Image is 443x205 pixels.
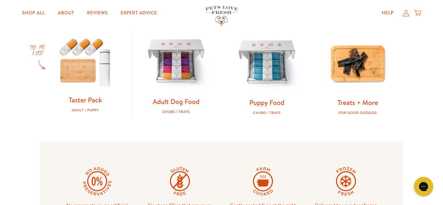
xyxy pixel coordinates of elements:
[17,6,50,19] a: Shop All
[411,175,437,199] iframe: Gorgias live chat messenger
[337,98,378,107] a: Treats + More
[115,6,162,19] a: Expert Advice
[153,97,199,106] a: Adult Dog Food
[50,108,120,112] div: Adult / Puppy
[377,6,399,19] a: Help
[53,6,79,19] a: About
[82,6,113,19] a: Reviews
[232,111,302,115] div: Chubs / Trays
[69,95,102,105] a: Taster Pack
[323,111,393,115] div: For good doggos
[141,110,211,114] div: Chubs / Trays
[205,6,238,26] img: Pets Love Fresh
[249,98,284,107] a: Puppy Food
